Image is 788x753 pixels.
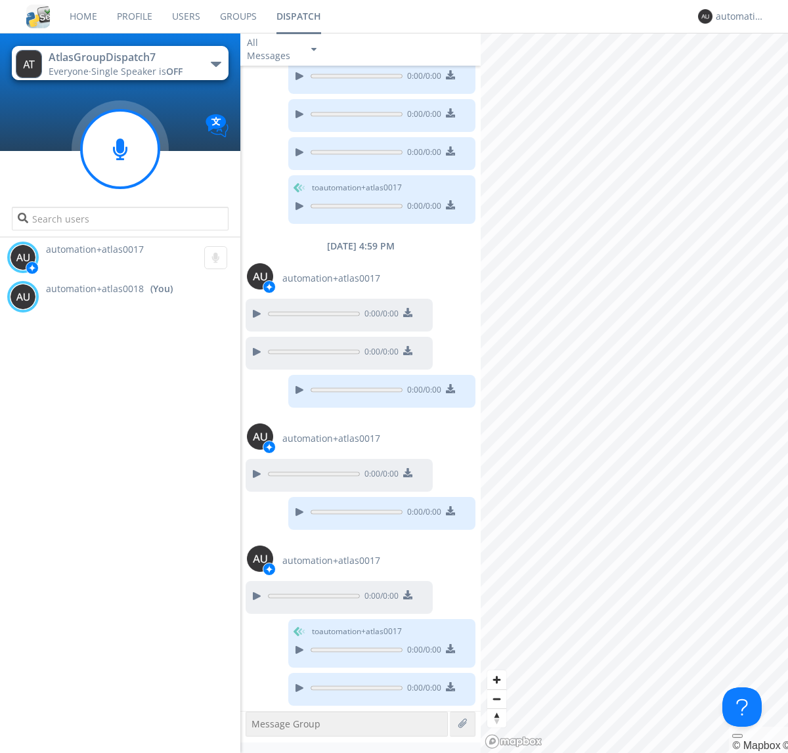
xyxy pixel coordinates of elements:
[360,308,399,322] span: 0:00 / 0:00
[311,48,317,51] img: caret-down-sm.svg
[403,308,412,317] img: download media button
[10,284,36,310] img: 373638.png
[403,468,412,477] img: download media button
[247,546,273,572] img: 373638.png
[487,670,506,689] button: Zoom in
[26,5,50,28] img: cddb5a64eb264b2086981ab96f4c1ba7
[403,644,441,658] span: 0:00 / 0:00
[166,65,183,77] span: OFF
[312,626,402,637] span: to automation+atlas0017
[446,506,455,515] img: download media button
[247,263,273,290] img: 373638.png
[206,114,229,137] img: Translation enabled
[282,432,380,445] span: automation+atlas0017
[360,346,399,360] span: 0:00 / 0:00
[12,207,228,230] input: Search users
[10,244,36,270] img: 373638.png
[46,243,144,255] span: automation+atlas0017
[403,146,441,161] span: 0:00 / 0:00
[16,50,42,78] img: 373638.png
[240,240,481,253] div: [DATE] 4:59 PM
[446,682,455,691] img: download media button
[91,65,183,77] span: Single Speaker is
[403,590,412,599] img: download media button
[312,182,402,194] span: to automation+atlas0017
[403,200,441,215] span: 0:00 / 0:00
[446,108,455,118] img: download media button
[49,65,196,78] div: Everyone ·
[282,554,380,567] span: automation+atlas0017
[446,70,455,79] img: download media button
[247,36,299,62] div: All Messages
[698,9,712,24] img: 373638.png
[360,590,399,605] span: 0:00 / 0:00
[732,740,780,751] a: Mapbox
[446,146,455,156] img: download media button
[732,734,743,738] button: Toggle attribution
[403,682,441,697] span: 0:00 / 0:00
[716,10,765,23] div: automation+atlas0018
[403,384,441,398] span: 0:00 / 0:00
[247,423,273,450] img: 373638.png
[403,108,441,123] span: 0:00 / 0:00
[487,689,506,708] button: Zoom out
[49,50,196,65] div: AtlasGroupDispatch7
[360,468,399,483] span: 0:00 / 0:00
[485,734,542,749] a: Mapbox logo
[446,384,455,393] img: download media button
[722,687,762,727] iframe: Toggle Customer Support
[403,506,441,521] span: 0:00 / 0:00
[12,46,228,80] button: AtlasGroupDispatch7Everyone·Single Speaker isOFF
[403,346,412,355] img: download media button
[403,70,441,85] span: 0:00 / 0:00
[487,708,506,727] button: Reset bearing to north
[446,200,455,209] img: download media button
[446,644,455,653] img: download media button
[150,282,173,295] div: (You)
[282,272,380,285] span: automation+atlas0017
[46,282,144,295] span: automation+atlas0018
